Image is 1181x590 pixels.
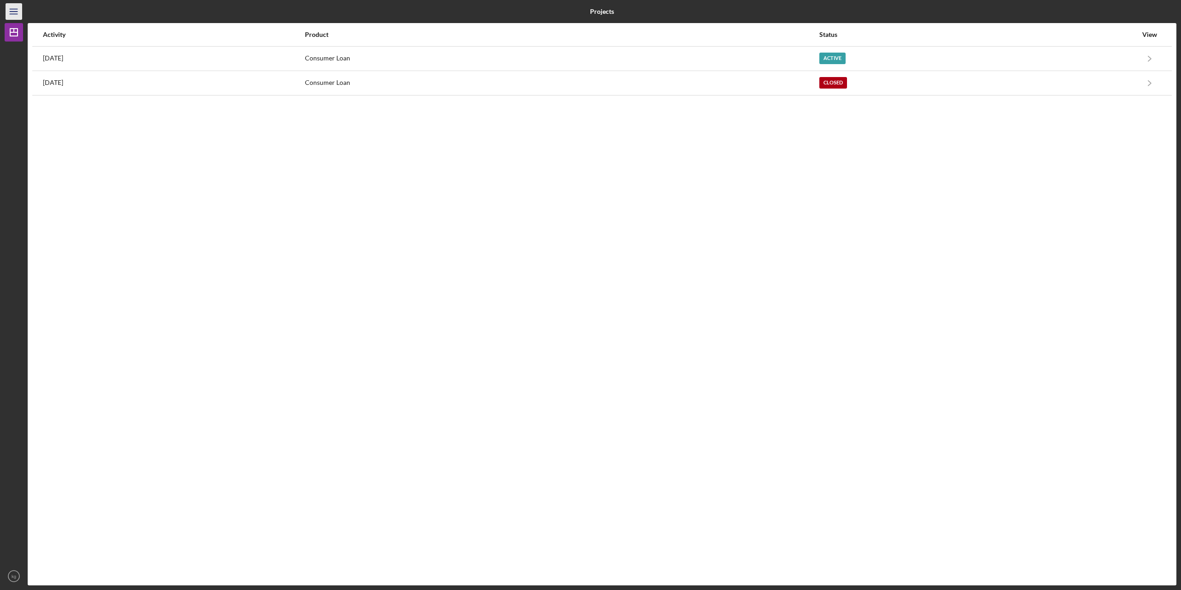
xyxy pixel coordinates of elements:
[43,31,304,38] div: Activity
[819,31,1137,38] div: Status
[305,72,818,95] div: Consumer Loan
[12,574,16,579] text: kg
[1138,31,1161,38] div: View
[305,47,818,70] div: Consumer Loan
[590,8,614,15] b: Projects
[43,79,63,86] time: 2025-06-16 16:23
[819,77,847,89] div: Closed
[819,53,846,64] div: Active
[305,31,818,38] div: Product
[43,54,63,62] time: 2025-09-25 17:03
[5,567,23,585] button: kg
